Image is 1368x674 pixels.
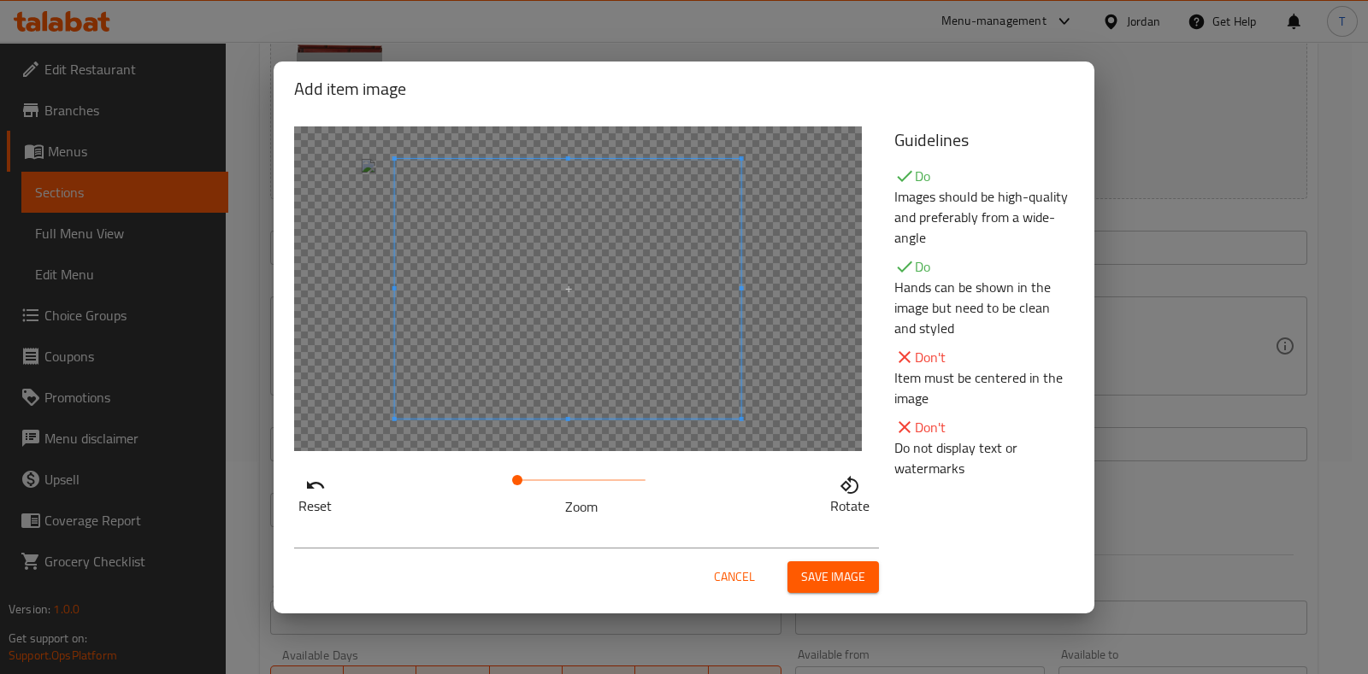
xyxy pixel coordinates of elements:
[894,166,1074,186] p: Do
[894,437,1074,478] p: Do not display text or watermarks
[894,367,1074,408] p: Item must be centered in the image
[826,471,874,513] button: Rotate
[707,561,762,593] button: Cancel
[714,566,755,588] span: Cancel
[894,277,1074,338] p: Hands can be shown in the image but need to be clean and styled
[894,186,1074,248] p: Images should be high-quality and preferably from a wide-angle
[894,347,1074,367] p: Don't
[298,495,332,516] p: Reset
[894,126,1074,154] h5: Guidelines
[830,495,870,516] p: Rotate
[517,496,646,517] p: Zoom
[801,566,865,588] span: Save image
[894,256,1074,277] p: Do
[294,75,1074,103] h2: Add item image
[294,471,336,513] button: Reset
[787,561,879,593] button: Save image
[894,417,1074,437] p: Don't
